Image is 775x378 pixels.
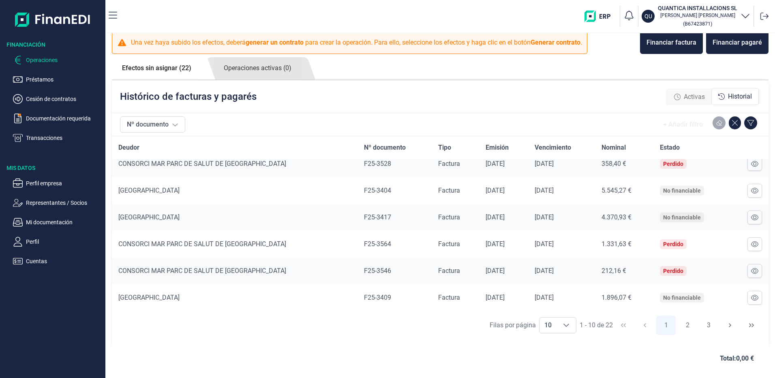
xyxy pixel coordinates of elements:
[13,55,102,65] button: Operaciones
[580,322,613,329] span: 1 - 10 de 22
[486,160,522,168] div: [DATE]
[26,75,102,84] p: Préstamos
[486,187,522,195] div: [DATE]
[26,217,102,227] p: Mi documentación
[438,267,460,275] span: Factura
[663,294,701,301] div: No financiable
[711,88,759,105] div: Historial
[486,267,522,275] div: [DATE]
[118,187,180,194] span: [GEOGRAPHIC_DATA]
[557,318,576,333] div: Choose
[13,217,102,227] button: Mi documentación
[640,31,703,54] button: Financiar factura
[635,316,655,335] button: Previous Page
[118,213,180,221] span: [GEOGRAPHIC_DATA]
[120,116,185,133] button: Nº documento
[663,161,683,167] div: Perdido
[602,240,647,248] div: 1.331,63 €
[13,94,102,104] button: Cesión de contratos
[584,11,617,22] img: erp
[644,12,652,20] p: QU
[438,160,460,168] span: Factura
[602,187,647,195] div: 5.545,27 €
[660,143,680,152] span: Estado
[112,57,201,79] a: Efectos sin asignar (22)
[742,316,761,335] button: Last Page
[26,178,102,188] p: Perfil empresa
[602,213,647,221] div: 4.370,93 €
[540,318,557,333] span: 10
[118,294,180,301] span: [GEOGRAPHIC_DATA]
[490,320,536,330] div: Filas por página
[118,160,286,168] span: CONSORCI MAR PARC DE SALUT DE [GEOGRAPHIC_DATA]
[13,75,102,84] button: Préstamos
[658,12,737,19] p: [PERSON_NAME] [PERSON_NAME]
[438,143,451,152] span: Tipo
[13,133,102,143] button: Transacciones
[364,143,406,152] span: Nº documento
[713,38,762,47] div: Financiar pagaré
[26,133,102,143] p: Transacciones
[535,213,589,221] div: [DATE]
[720,316,740,335] button: Next Page
[535,240,589,248] div: [DATE]
[13,178,102,188] button: Perfil empresa
[706,31,769,54] button: Financiar pagaré
[26,237,102,247] p: Perfil
[486,240,522,248] div: [DATE]
[683,21,712,27] small: Copiar cif
[131,38,582,47] p: Una vez haya subido los efectos, deberá para crear la operación. Para ello, seleccione los efecto...
[668,89,711,105] div: Activas
[699,316,719,335] button: Page 3
[118,143,139,152] span: Deudor
[246,39,304,46] b: generar un contrato
[531,39,580,46] b: Generar contrato
[535,187,589,195] div: [DATE]
[26,198,102,208] p: Representantes / Socios
[602,294,647,302] div: 1.896,07 €
[13,198,102,208] button: Representantes / Socios
[535,143,571,152] span: Vencimiento
[214,57,302,79] a: Operaciones activas (0)
[647,38,696,47] div: Financiar factura
[438,187,460,194] span: Factura
[118,267,286,275] span: CONSORCI MAR PARC DE SALUT DE [GEOGRAPHIC_DATA]
[13,237,102,247] button: Perfil
[13,114,102,123] button: Documentación requerida
[118,240,286,248] span: CONSORCI MAR PARC DE SALUT DE [GEOGRAPHIC_DATA]
[26,55,102,65] p: Operaciones
[486,143,509,152] span: Emisión
[602,160,647,168] div: 358,40 €
[614,316,633,335] button: First Page
[663,214,701,221] div: No financiable
[364,187,391,194] span: F25-3404
[364,240,391,248] span: F25-3564
[13,256,102,266] button: Cuentas
[364,294,391,301] span: F25-3409
[26,94,102,104] p: Cesión de contratos
[120,90,257,103] p: Histórico de facturas y pagarés
[728,92,752,101] span: Historial
[486,213,522,221] div: [DATE]
[535,160,589,168] div: [DATE]
[658,4,737,12] h3: QUANTICA INSTALLACIONS SL
[602,267,647,275] div: 212,16 €
[15,6,91,32] img: Logo de aplicación
[364,160,391,168] span: F25-3528
[663,241,683,247] div: Perdido
[678,316,697,335] button: Page 2
[684,92,705,102] span: Activas
[663,268,683,274] div: Perdido
[438,294,460,301] span: Factura
[535,267,589,275] div: [DATE]
[656,316,676,335] button: Page 1
[720,354,754,363] span: Total: 0,00 €
[438,240,460,248] span: Factura
[364,213,391,221] span: F25-3417
[26,256,102,266] p: Cuentas
[663,187,701,194] div: No financiable
[364,267,391,275] span: F25-3546
[535,294,589,302] div: [DATE]
[438,213,460,221] span: Factura
[26,114,102,123] p: Documentación requerida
